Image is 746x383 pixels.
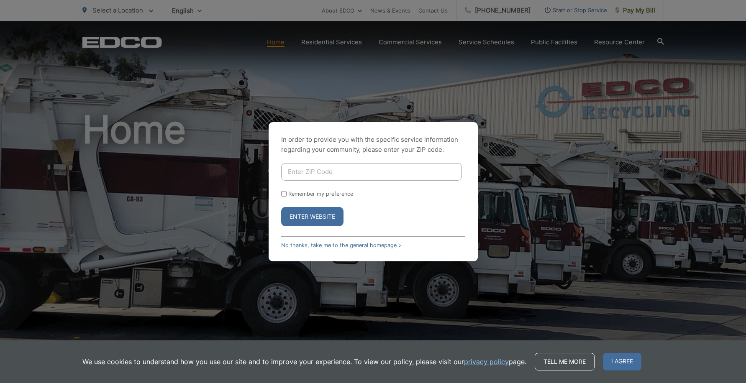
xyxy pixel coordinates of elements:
[281,135,465,155] p: In order to provide you with the specific service information regarding your community, please en...
[603,353,641,370] span: I agree
[281,207,344,226] button: Enter Website
[535,353,595,370] a: Tell me more
[281,242,402,248] a: No thanks, take me to the general homepage >
[281,163,462,181] input: Enter ZIP Code
[464,357,509,367] a: privacy policy
[288,191,353,197] label: Remember my preference
[82,357,526,367] p: We use cookies to understand how you use our site and to improve your experience. To view our pol...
